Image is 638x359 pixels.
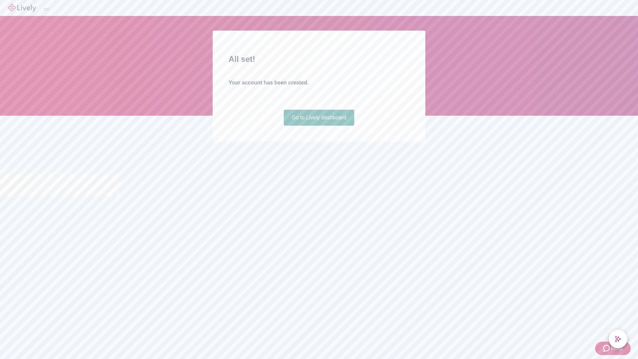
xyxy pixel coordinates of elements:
[229,53,409,65] h2: All set!
[603,344,611,352] svg: Zendesk support icon
[595,342,631,355] button: Zendesk support iconHelp
[615,336,621,342] svg: Lively AI Assistant
[44,8,49,10] button: Log out
[284,110,355,126] a: Go to Lively dashboard
[611,344,623,352] span: Help
[229,79,409,87] h4: Your account has been created.
[8,4,36,12] img: Lively
[609,330,627,348] button: chat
